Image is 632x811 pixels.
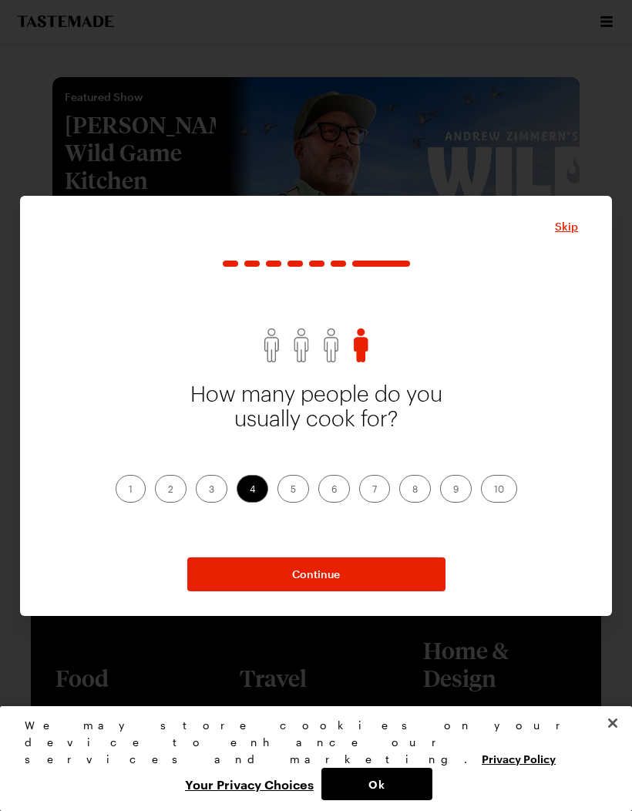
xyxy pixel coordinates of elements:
label: 10 [481,475,517,503]
label: 1 [116,475,146,503]
span: Continue [292,567,340,582]
button: Close [555,219,578,234]
button: Your Privacy Choices [177,768,321,800]
label: 4 [237,475,268,503]
a: More information about your privacy, opens in a new tab [482,751,556,766]
button: NextStepButton [187,557,445,591]
span: Skip [555,219,578,234]
label: 9 [440,475,472,503]
label: 2 [155,475,187,503]
button: Close [596,706,630,740]
label: 3 [196,475,227,503]
button: Ok [321,768,432,800]
label: 7 [359,475,390,503]
label: 8 [399,475,431,503]
div: Privacy [25,717,594,800]
div: We may store cookies on your device to enhance our services and marketing. [25,717,594,768]
p: How many people do you usually cook for? [187,382,445,463]
label: 5 [277,475,309,503]
label: 6 [318,475,350,503]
